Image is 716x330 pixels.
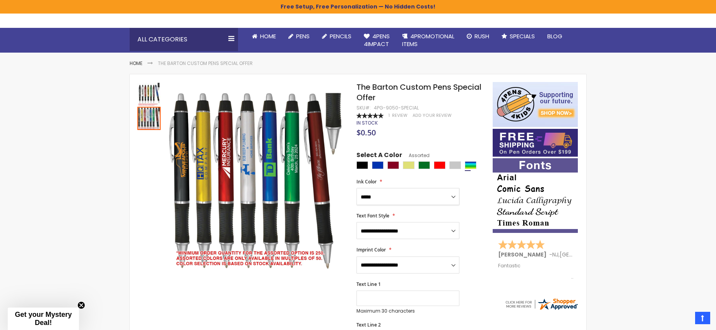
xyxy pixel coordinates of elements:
img: Free shipping on orders over $199 [493,129,578,157]
div: Assorted [465,161,476,169]
img: 4pens.com widget logo [504,297,579,311]
div: Get your Mystery Deal!Close teaser [8,308,79,330]
div: Availability [356,120,378,126]
div: Green [418,161,430,169]
span: Text Font Style [356,212,389,219]
div: Black [356,161,368,169]
span: [PERSON_NAME] [498,251,549,258]
a: Specials [495,28,541,45]
a: 4Pens4impact [358,28,396,53]
a: Home [246,28,282,45]
span: Pens [296,32,310,40]
div: 4PG-9050-SPECIAL [374,105,419,111]
span: [GEOGRAPHIC_DATA] [560,251,617,258]
a: Blog [541,28,569,45]
a: Top [695,312,710,324]
span: $0.50 [356,127,376,138]
strong: SKU [356,104,371,111]
div: All Categories [130,28,238,51]
div: Burgundy [387,161,399,169]
div: Fantastic [498,263,573,280]
div: 100% [356,113,384,118]
div: Red [434,161,445,169]
a: Add Your Review [413,113,452,118]
span: Blog [547,32,562,40]
a: Pens [282,28,316,45]
img: font-personalization-examples [493,158,578,233]
span: 4Pens 4impact [364,32,390,48]
a: 1 Review [389,113,409,118]
span: Pencils [330,32,351,40]
a: 4pens.com certificate URL [504,306,579,313]
span: - , [549,251,617,258]
span: Home [260,32,276,40]
p: Maximum 30 characters [356,308,459,314]
span: Assorted [402,152,430,159]
a: Pencils [316,28,358,45]
span: Specials [510,32,535,40]
a: Home [130,60,142,67]
div: Silver [449,161,461,169]
span: In stock [356,120,378,126]
span: Text Line 2 [356,321,381,328]
li: The Barton Custom Pens Special Offer [158,60,253,67]
span: Text Line 1 [356,281,381,287]
div: Blue [372,161,384,169]
span: 4PROMOTIONAL ITEMS [402,32,454,48]
div: Gold [403,161,415,169]
span: NJ [552,251,558,258]
button: Close teaser [77,301,85,309]
span: 1 [389,113,390,118]
span: Imprint Color [356,246,386,253]
img: 4pens 4 kids [493,82,578,127]
span: Get your Mystery Deal! [15,311,72,327]
img: assorted-disclaimer-baron-pen.jpg [137,83,161,106]
a: 4PROMOTIONALITEMS [396,28,461,53]
span: The Barton Custom Pens Special Offer [356,82,481,103]
span: Ink Color [356,178,377,185]
span: Rush [474,32,489,40]
span: Select A Color [356,151,402,161]
a: Rush [461,28,495,45]
span: Review [392,113,408,118]
img: assorted-disclaimer.jpg [169,93,346,270]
